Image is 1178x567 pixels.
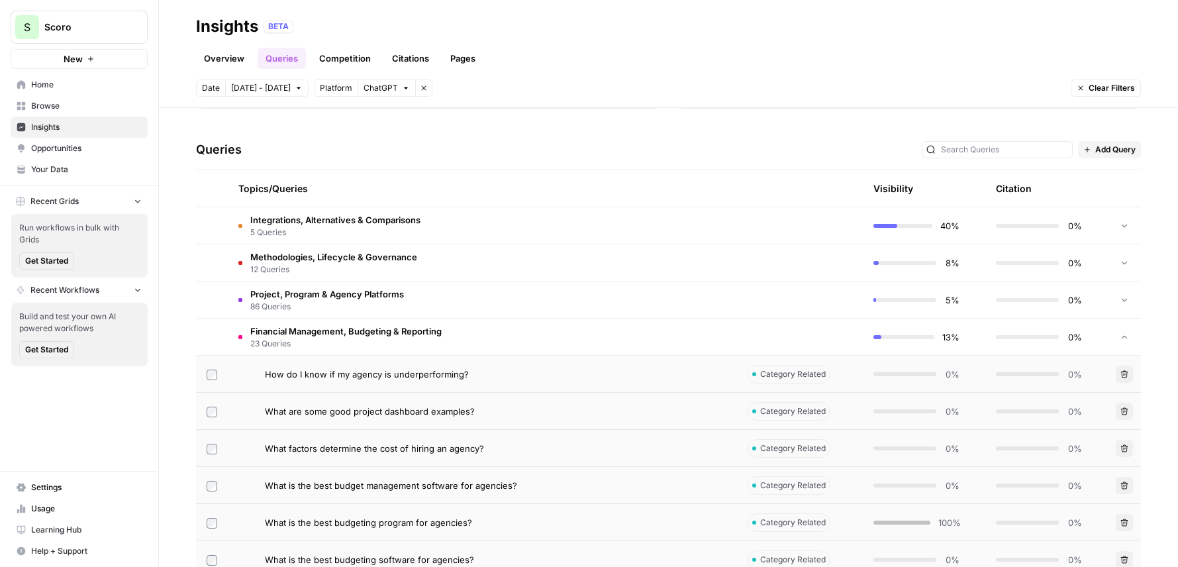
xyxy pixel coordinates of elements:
[238,170,726,207] div: Topics/Queries
[31,482,142,493] span: Settings
[250,213,420,227] span: Integrations, Alternatives & Comparisons
[944,553,959,566] span: 0%
[11,95,148,117] a: Browse
[11,498,148,519] a: Usage
[938,516,959,529] span: 100%
[996,170,1032,207] div: Citation
[942,331,959,344] span: 13%
[944,405,959,418] span: 0%
[11,49,148,69] button: New
[196,140,242,159] h3: Queries
[11,74,148,95] a: Home
[265,368,469,381] span: How do I know if my agency is underperforming?
[31,524,142,536] span: Learning Hub
[25,255,68,267] span: Get Started
[25,344,68,356] span: Get Started
[1067,256,1082,270] span: 0%
[31,142,142,154] span: Opportunities
[1089,82,1135,94] span: Clear Filters
[11,519,148,541] a: Learning Hub
[11,541,148,562] button: Help + Support
[1067,405,1082,418] span: 0%
[265,553,474,566] span: What is the best budgeting software for agencies?
[1067,368,1082,381] span: 0%
[196,16,258,37] div: Insights
[258,48,306,69] a: Queries
[11,117,148,138] a: Insights
[11,477,148,498] a: Settings
[250,338,442,350] span: 23 Queries
[873,182,913,195] div: Visibility
[442,48,483,69] a: Pages
[1071,79,1141,97] button: Clear Filters
[1067,516,1082,529] span: 0%
[944,442,959,455] span: 0%
[1078,141,1141,158] button: Add Query
[24,19,30,35] span: S
[19,252,74,270] button: Get Started
[250,325,442,338] span: Financial Management, Budgeting & Reporting
[11,11,148,44] button: Workspace: Scoro
[941,143,1068,156] input: Search Queries
[19,222,140,246] span: Run workflows in bulk with Grids
[760,554,826,566] span: Category Related
[760,405,826,417] span: Category Related
[11,159,148,180] a: Your Data
[944,293,959,307] span: 5%
[64,52,83,66] span: New
[19,341,74,358] button: Get Started
[265,442,484,455] span: What factors determine the cost of hiring an agency?
[250,250,417,264] span: Methodologies, Lifecycle & Governance
[250,301,404,313] span: 86 Queries
[944,368,959,381] span: 0%
[30,284,99,296] span: Recent Workflows
[1067,331,1082,344] span: 0%
[265,516,472,529] span: What is the best budgeting program for agencies?
[31,545,142,557] span: Help + Support
[31,100,142,112] span: Browse
[760,442,826,454] span: Category Related
[31,503,142,515] span: Usage
[760,517,826,529] span: Category Related
[264,20,293,33] div: BETA
[44,21,124,34] span: Scoro
[1067,442,1082,455] span: 0%
[944,479,959,492] span: 0%
[31,121,142,133] span: Insights
[196,48,252,69] a: Overview
[231,82,291,94] span: [DATE] - [DATE]
[1095,144,1136,156] span: Add Query
[1067,293,1082,307] span: 0%
[202,82,220,94] span: Date
[364,82,398,94] span: ChatGPT
[30,195,79,207] span: Recent Grids
[31,79,142,91] span: Home
[760,480,826,491] span: Category Related
[250,227,420,238] span: 5 Queries
[19,311,140,335] span: Build and test your own AI powered workflows
[1067,553,1082,566] span: 0%
[358,79,415,97] button: ChatGPT
[320,82,352,94] span: Platform
[11,138,148,159] a: Opportunities
[250,264,417,276] span: 12 Queries
[31,164,142,176] span: Your Data
[384,48,437,69] a: Citations
[11,191,148,211] button: Recent Grids
[940,219,959,232] span: 40%
[250,287,404,301] span: Project, Program & Agency Platforms
[944,256,959,270] span: 8%
[225,79,309,97] button: [DATE] - [DATE]
[311,48,379,69] a: Competition
[11,280,148,300] button: Recent Workflows
[1067,479,1082,492] span: 0%
[1067,219,1082,232] span: 0%
[760,368,826,380] span: Category Related
[265,405,475,418] span: What are some good project dashboard examples?
[265,479,517,492] span: What is the best budget management software for agencies?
